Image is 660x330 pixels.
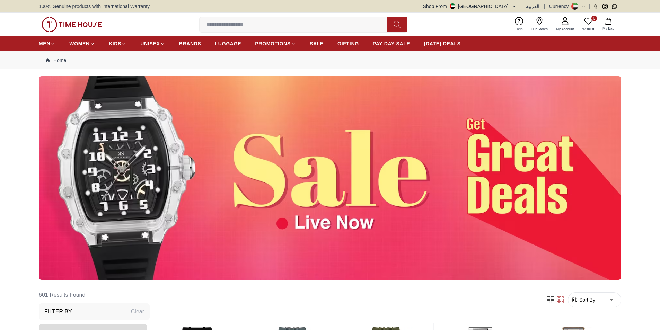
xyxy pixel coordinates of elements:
[310,37,324,50] a: SALE
[39,287,150,303] h6: 601 Results Found
[42,17,102,32] img: ...
[179,40,201,47] span: BRANDS
[526,3,539,10] button: العربية
[39,37,55,50] a: MEN
[215,40,241,47] span: LUGGAGE
[255,37,296,50] a: PROMOTIONS
[544,3,545,10] span: |
[527,16,552,33] a: Our Stores
[600,26,617,31] span: My Bag
[39,76,621,280] img: ...
[215,37,241,50] a: LUGGAGE
[521,3,522,10] span: |
[612,4,617,9] a: Whatsapp
[337,37,359,50] a: GIFTING
[109,37,126,50] a: KIDS
[39,3,150,10] span: 100% Genuine products with International Warranty
[598,16,618,33] button: My Bag
[424,37,461,50] a: [DATE] DEALS
[578,16,598,33] a: 0Wishlist
[553,27,577,32] span: My Account
[310,40,324,47] span: SALE
[44,307,72,316] h3: Filter By
[571,296,597,303] button: Sort By:
[69,40,90,47] span: WOMEN
[140,37,165,50] a: UNISEX
[46,57,66,64] a: Home
[511,16,527,33] a: Help
[549,3,572,10] div: Currency
[131,307,144,316] div: Clear
[69,37,95,50] a: WOMEN
[591,16,597,21] span: 0
[424,40,461,47] span: [DATE] DEALS
[578,296,597,303] span: Sort By:
[337,40,359,47] span: GIFTING
[580,27,597,32] span: Wishlist
[528,27,551,32] span: Our Stores
[109,40,121,47] span: KIDS
[373,37,410,50] a: PAY DAY SALE
[602,4,608,9] a: Instagram
[593,4,598,9] a: Facebook
[39,40,50,47] span: MEN
[513,27,526,32] span: Help
[255,40,291,47] span: PROMOTIONS
[589,3,590,10] span: |
[450,3,455,9] img: United Arab Emirates
[423,3,517,10] button: Shop From[GEOGRAPHIC_DATA]
[179,37,201,50] a: BRANDS
[39,51,621,69] nav: Breadcrumb
[140,40,160,47] span: UNISEX
[373,40,410,47] span: PAY DAY SALE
